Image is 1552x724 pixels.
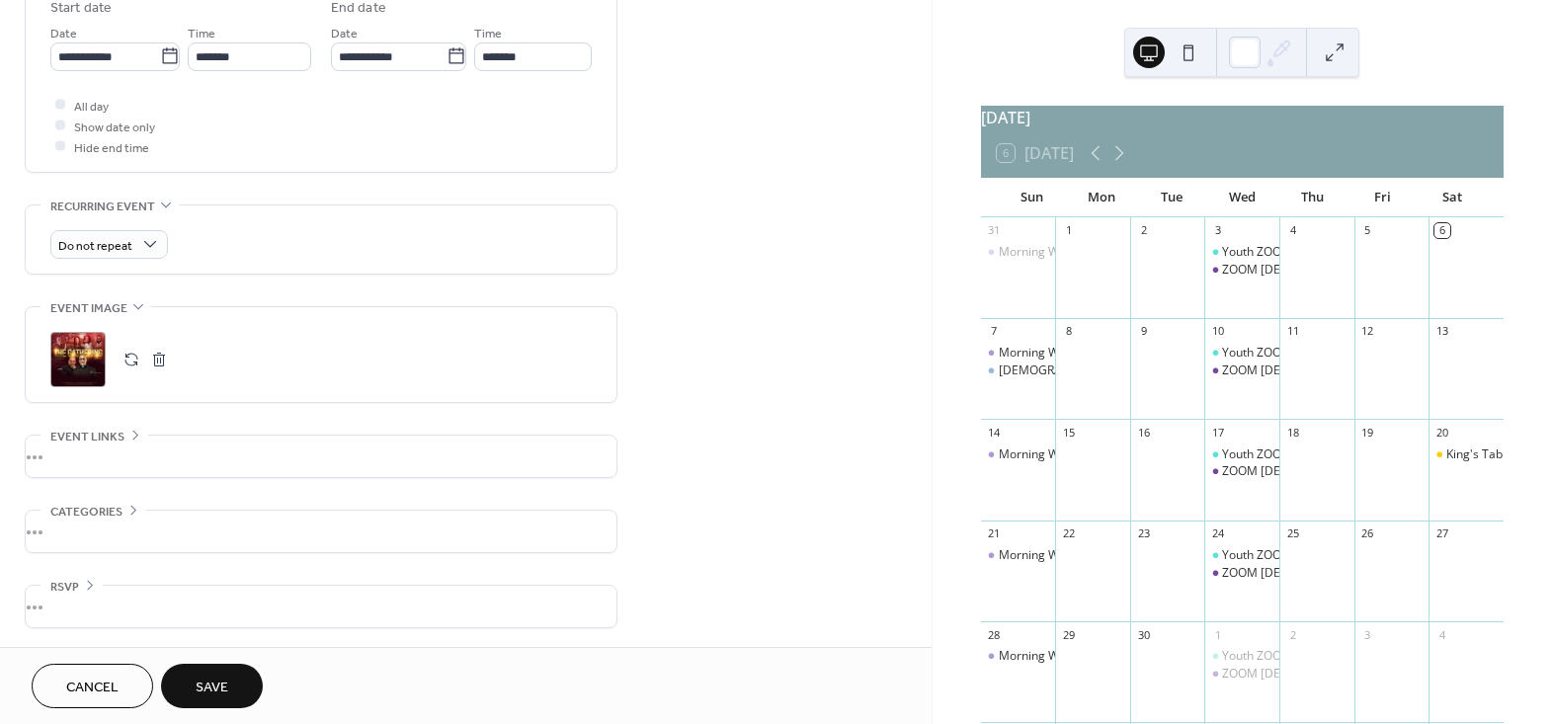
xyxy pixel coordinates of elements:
div: 29 [1061,627,1076,642]
div: ••• [26,511,616,552]
div: Mon [1067,178,1137,217]
span: Cancel [66,678,119,698]
div: ••• [26,436,616,477]
div: ZOOM Bible Study [1204,463,1279,480]
div: 5 [1360,223,1375,238]
div: 10 [1210,324,1225,339]
div: Wed [1207,178,1277,217]
span: Date [331,23,358,43]
div: Youth ZOOM [DEMOGRAPHIC_DATA] Study [1222,446,1459,463]
div: ZOOM [DEMOGRAPHIC_DATA] Study [1222,262,1425,279]
div: Morning Worship [999,648,1094,665]
span: Time [188,23,215,43]
div: Youth ZOOM [DEMOGRAPHIC_DATA] Study [1222,244,1459,261]
div: Morning Worship [981,446,1056,463]
div: Youth ZOOM Bible Study [1204,446,1279,463]
span: Recurring event [50,197,155,217]
span: Categories [50,502,123,523]
div: Thu [1277,178,1348,217]
span: RSVP [50,577,79,598]
button: Save [161,664,263,708]
div: ZOOM Bible Study [1204,262,1279,279]
div: 26 [1360,526,1375,541]
div: 28 [987,627,1002,642]
div: 25 [1285,526,1300,541]
div: 9 [1136,324,1151,339]
div: 19 [1360,425,1375,440]
div: Morning Worship [981,648,1056,665]
div: ZOOM [DEMOGRAPHIC_DATA] Study [1222,362,1425,379]
div: Sat [1418,178,1488,217]
div: Sun [997,178,1067,217]
div: Morning Worship [999,244,1094,261]
div: Youth ZOOM [DEMOGRAPHIC_DATA] Study [1222,648,1459,665]
div: 18 [1285,425,1300,440]
div: Youth ZOOM Bible Study [1204,547,1279,564]
div: ZOOM [DEMOGRAPHIC_DATA] Study [1222,463,1425,480]
span: All day [74,96,109,117]
div: 16 [1136,425,1151,440]
div: 14 [987,425,1002,440]
div: 2 [1136,223,1151,238]
div: 27 [1434,526,1449,541]
div: 6 [1434,223,1449,238]
span: Event links [50,427,124,447]
div: 22 [1061,526,1076,541]
div: 2 [1285,627,1300,642]
div: 12 [1360,324,1375,339]
div: 4 [1434,627,1449,642]
div: Youth ZOOM Bible Study [1204,345,1279,362]
div: 24 [1210,526,1225,541]
div: 1 [1061,223,1076,238]
div: ••• [26,586,616,627]
div: 1 [1210,627,1225,642]
div: ZOOM Bible Study [1204,362,1279,379]
div: 31 [987,223,1002,238]
div: Morning Worship [999,345,1094,362]
button: Cancel [32,664,153,708]
div: 8 [1061,324,1076,339]
div: Morning Worship [999,547,1094,564]
div: [DEMOGRAPHIC_DATA][PERSON_NAME] @ St. Mark UHC... [999,362,1322,379]
div: ; [50,332,106,387]
div: Youth ZOOM Bible Study [1204,648,1279,665]
div: ZOOM [DEMOGRAPHIC_DATA] Study [1222,666,1425,683]
div: 4 [1285,223,1300,238]
div: Youth ZOOM Bible Study [1204,244,1279,261]
span: Show date only [74,117,155,137]
div: 3 [1210,223,1225,238]
span: Event image [50,298,127,319]
div: 21 [987,526,1002,541]
span: Save [196,678,228,698]
div: 20 [1434,425,1449,440]
span: Do not repeat [58,234,132,257]
div: ZOOM Bible Study [1204,666,1279,683]
div: Pastor Lannie @ St. Mark UHC... [981,362,1056,379]
span: Date [50,23,77,43]
div: Fri [1348,178,1418,217]
span: Hide end time [74,137,149,158]
div: 30 [1136,627,1151,642]
div: King's Table Feeding [1429,446,1504,463]
div: 7 [987,324,1002,339]
div: Youth ZOOM [DEMOGRAPHIC_DATA] Study [1222,345,1459,362]
div: 13 [1434,324,1449,339]
div: ZOOM [DEMOGRAPHIC_DATA] Study [1222,565,1425,582]
div: 11 [1285,324,1300,339]
div: Morning Worship [981,547,1056,564]
div: Youth ZOOM [DEMOGRAPHIC_DATA] Study [1222,547,1459,564]
div: [DATE] [981,106,1504,129]
div: 3 [1360,627,1375,642]
div: 15 [1061,425,1076,440]
div: Morning Worship [981,345,1056,362]
div: Tue [1137,178,1207,217]
div: Morning Worship [999,446,1094,463]
div: 17 [1210,425,1225,440]
span: Time [474,23,502,43]
div: 23 [1136,526,1151,541]
div: ZOOM Bible Study [1204,565,1279,582]
div: Morning Worship [981,244,1056,261]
